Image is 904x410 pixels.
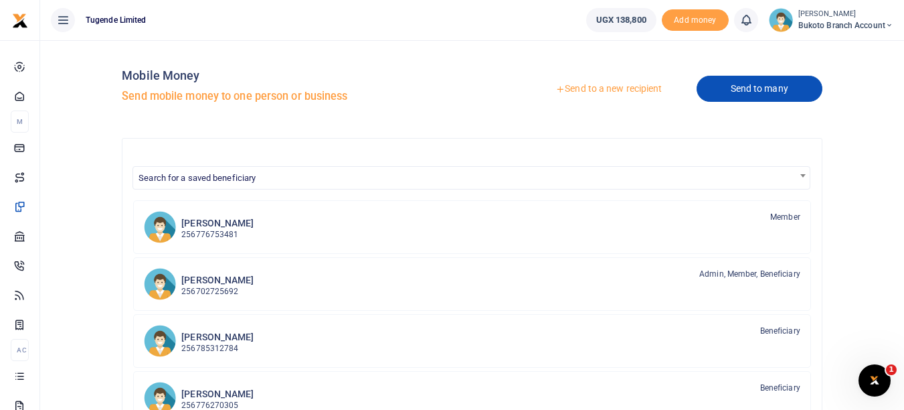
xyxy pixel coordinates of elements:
[132,166,810,190] span: Search for a saved beneficiary
[769,8,893,32] a: profile-user [PERSON_NAME] Bukoto Branch account
[12,15,28,25] a: logo-small logo-large logo-large
[12,13,28,29] img: logo-small
[122,68,466,83] h4: Mobile Money
[181,342,254,355] p: 256785312784
[662,9,729,31] li: Toup your wallet
[770,211,800,223] span: Member
[760,382,800,394] span: Beneficiary
[181,228,254,241] p: 256776753481
[662,14,729,24] a: Add money
[181,218,254,229] h6: [PERSON_NAME]
[798,9,893,20] small: [PERSON_NAME]
[596,13,646,27] span: UGX 138,800
[181,389,254,400] h6: [PERSON_NAME]
[798,19,893,31] span: Bukoto Branch account
[581,8,662,32] li: Wallet ballance
[699,268,800,280] span: Admin, Member, Beneficiary
[133,200,811,254] a: JK [PERSON_NAME] 256776753481 Member
[181,285,254,298] p: 256702725692
[760,325,800,337] span: Beneficiary
[133,257,811,311] a: FK [PERSON_NAME] 256702725692 Admin, Member, Beneficiary
[144,325,176,357] img: AK
[521,77,696,101] a: Send to a new recipient
[586,8,656,32] a: UGX 138,800
[769,8,793,32] img: profile-user
[181,275,254,286] h6: [PERSON_NAME]
[133,314,811,368] a: AK [PERSON_NAME] 256785312784 Beneficiary
[662,9,729,31] span: Add money
[181,332,254,343] h6: [PERSON_NAME]
[858,364,891,397] iframe: Intercom live chat
[11,111,29,133] li: M
[133,167,810,188] span: Search for a saved beneficiary
[139,173,256,183] span: Search for a saved beneficiary
[697,76,822,102] a: Send to many
[11,339,29,361] li: Ac
[144,211,176,243] img: JK
[122,90,466,103] h5: Send mobile money to one person or business
[80,14,152,26] span: Tugende Limited
[144,268,176,300] img: FK
[886,364,897,375] span: 1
